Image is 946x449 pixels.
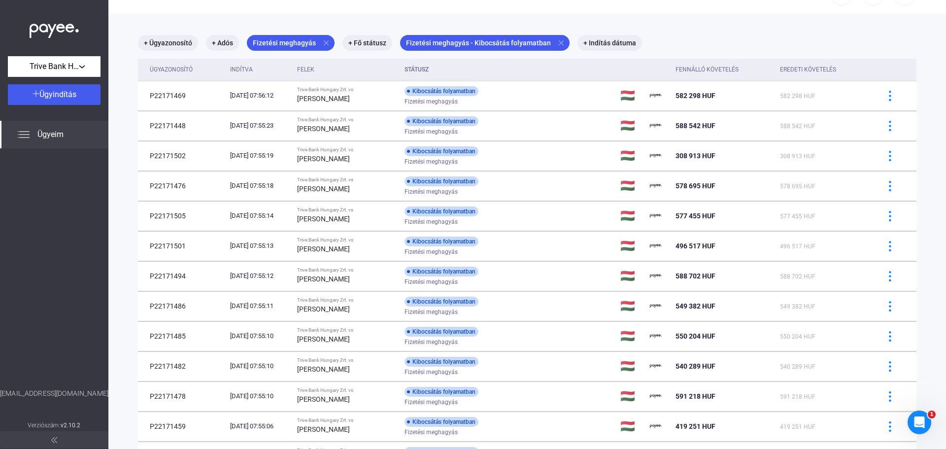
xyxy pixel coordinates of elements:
[297,425,350,433] strong: [PERSON_NAME]
[780,153,815,160] span: 308 913 HUF
[230,271,289,281] div: [DATE] 07:55:12
[557,38,566,47] mat-icon: close
[616,111,646,140] td: 🇭🇺
[405,297,478,307] div: Kibocsátás folyamatban
[30,61,79,72] span: Trive Bank Hungary Zrt.
[405,186,458,198] span: Fizetési meghagyás
[342,35,392,51] mat-chip: + Fő státusz
[138,231,226,261] td: P22171501
[138,321,226,351] td: P22171485
[138,381,226,411] td: P22171478
[577,35,642,51] mat-chip: + Indítás dátuma
[405,267,478,276] div: Kibocsátás folyamatban
[908,411,931,434] iframe: Intercom live chat
[33,90,39,97] img: plus-white.svg
[616,381,646,411] td: 🇭🇺
[297,335,350,343] strong: [PERSON_NAME]
[879,145,900,166] button: more-blue
[61,422,81,429] strong: v2.10.2
[885,91,895,101] img: more-blue
[780,393,815,400] span: 591 218 HUF
[676,92,715,100] span: 582 298 HUF
[230,91,289,101] div: [DATE] 07:56:12
[676,302,715,310] span: 549 382 HUF
[885,421,895,432] img: more-blue
[405,306,458,318] span: Fizetési meghagyás
[405,237,478,246] div: Kibocsátás folyamatban
[405,156,458,168] span: Fizetési meghagyás
[230,151,289,161] div: [DATE] 07:55:19
[297,245,350,253] strong: [PERSON_NAME]
[616,141,646,171] td: 🇭🇺
[780,213,815,220] span: 577 455 HUF
[650,90,662,102] img: payee-logo
[885,211,895,221] img: more-blue
[297,237,397,243] div: Trive Bank Hungary Zrt. vs
[51,437,57,443] img: arrow-double-left-grey.svg
[297,64,314,75] div: Felek
[405,86,478,96] div: Kibocsátás folyamatban
[928,411,936,418] span: 1
[616,412,646,441] td: 🇭🇺
[650,150,662,162] img: payee-logo
[400,35,570,51] mat-chip: Fizetési meghagyás - Kibocsátás folyamatban
[297,64,397,75] div: Felek
[8,56,101,77] button: Trive Bank Hungary Zrt.
[39,90,76,99] span: Ügyindítás
[650,120,662,132] img: payee-logo
[885,361,895,372] img: more-blue
[37,129,64,140] span: Ügyeim
[879,416,900,437] button: more-blue
[676,272,715,280] span: 588 702 HUF
[780,123,815,130] span: 588 542 HUF
[676,332,715,340] span: 550 204 HUF
[676,242,715,250] span: 496 517 HUF
[780,64,836,75] div: Eredeti követelés
[616,321,646,351] td: 🇭🇺
[150,64,193,75] div: Ügyazonosító
[616,261,646,291] td: 🇭🇺
[650,360,662,372] img: payee-logo
[879,175,900,196] button: more-blue
[230,361,289,371] div: [DATE] 07:55:10
[879,296,900,316] button: more-blue
[780,333,815,340] span: 550 204 HUF
[138,141,226,171] td: P22171502
[676,64,772,75] div: Fennálló követelés
[650,420,662,432] img: payee-logo
[297,117,397,123] div: Trive Bank Hungary Zrt. vs
[616,201,646,231] td: 🇭🇺
[885,331,895,342] img: more-blue
[405,396,458,408] span: Fizetési meghagyás
[650,240,662,252] img: payee-logo
[247,35,335,51] mat-chip: Fizetési meghagyás
[230,421,289,431] div: [DATE] 07:55:06
[676,122,715,130] span: 588 542 HUF
[885,151,895,161] img: more-blue
[676,392,715,400] span: 591 218 HUF
[780,243,815,250] span: 496 517 HUF
[676,152,715,160] span: 308 913 HUF
[297,305,350,313] strong: [PERSON_NAME]
[650,180,662,192] img: payee-logo
[405,276,458,288] span: Fizetési meghagyás
[138,171,226,201] td: P22171476
[138,351,226,381] td: P22171482
[405,116,478,126] div: Kibocsátás folyamatban
[297,357,397,363] div: Trive Bank Hungary Zrt. vs
[405,327,478,337] div: Kibocsátás folyamatban
[405,387,478,397] div: Kibocsátás folyamatban
[405,216,458,228] span: Fizetési meghagyás
[885,391,895,402] img: more-blue
[230,64,289,75] div: Indítva
[885,271,895,281] img: more-blue
[230,241,289,251] div: [DATE] 07:55:13
[138,291,226,321] td: P22171486
[401,59,616,81] th: Státusz
[879,386,900,407] button: more-blue
[676,182,715,190] span: 578 695 HUF
[405,426,458,438] span: Fizetési meghagyás
[297,155,350,163] strong: [PERSON_NAME]
[405,176,478,186] div: Kibocsátás folyamatban
[879,236,900,256] button: more-blue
